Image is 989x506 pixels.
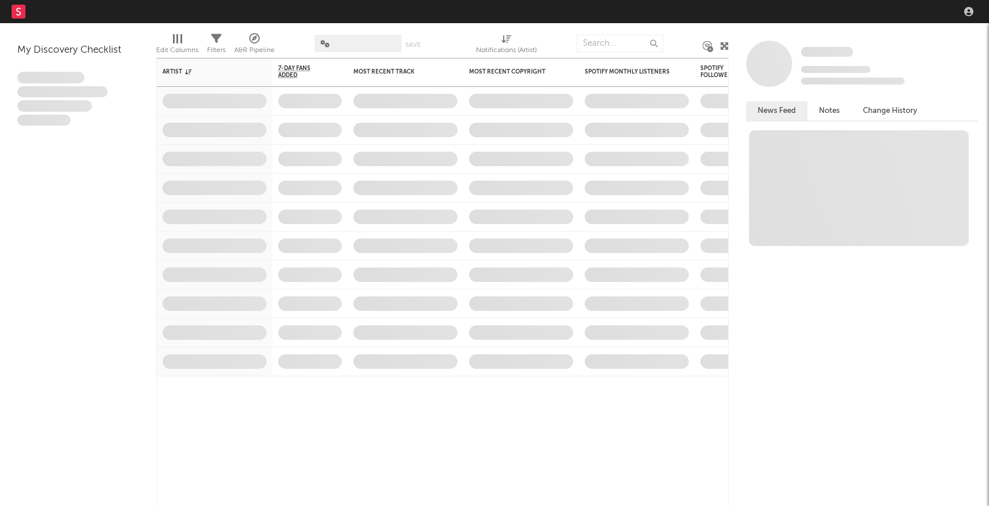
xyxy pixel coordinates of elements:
[851,101,929,120] button: Change History
[801,46,853,58] a: Some Artist
[234,29,275,63] div: A&R Pipeline
[17,72,84,83] span: Lorem ipsum dolor
[807,101,851,120] button: Notes
[476,43,537,57] div: Notifications (Artist)
[405,42,420,48] button: Save
[700,65,741,79] div: Spotify Followers
[234,43,275,57] div: A&R Pipeline
[278,65,324,79] span: 7-Day Fans Added
[585,68,671,75] div: Spotify Monthly Listeners
[156,29,198,63] div: Edit Columns
[17,100,92,112] span: Praesent ac interdum
[207,43,226,57] div: Filters
[207,29,226,63] div: Filters
[801,66,870,73] span: Tracking Since: [DATE]
[469,68,556,75] div: Most Recent Copyright
[801,78,905,85] span: 0 fans last week
[17,86,108,98] span: Integer aliquet in purus et
[801,47,853,57] span: Some Artist
[163,68,249,75] div: Artist
[17,115,71,126] span: Aliquam viverra
[17,43,139,57] div: My Discovery Checklist
[353,68,440,75] div: Most Recent Track
[577,35,663,52] input: Search...
[476,29,537,63] div: Notifications (Artist)
[156,43,198,57] div: Edit Columns
[746,101,807,120] button: News Feed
